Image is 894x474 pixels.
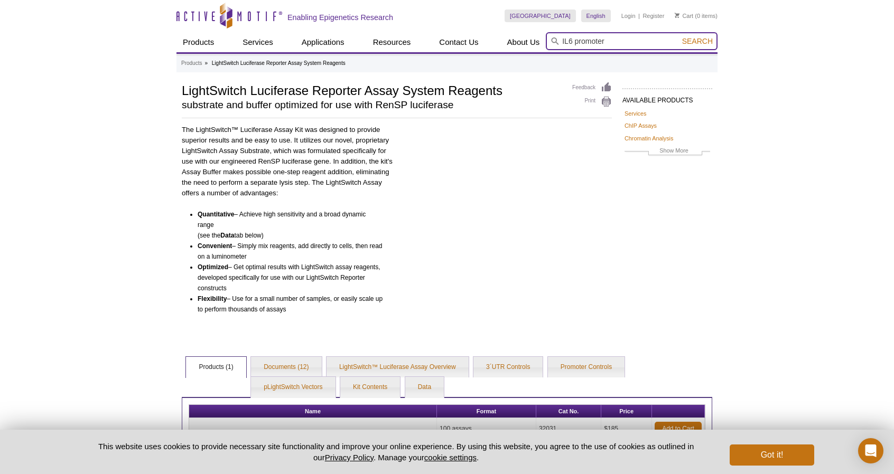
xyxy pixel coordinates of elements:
[251,357,321,378] a: Documents (12)
[601,418,652,440] td: $185
[675,12,693,20] a: Cart
[182,125,393,198] p: The LightSwitch™ Luciferase Assay Kit was designed to provide superior results and be easy to use...
[220,232,234,239] b: Data
[401,125,611,243] iframe: Introduction to the LightSwitch Luciferase Reporter Assay System
[572,96,612,108] a: Print
[625,146,710,158] a: Show More
[405,377,444,398] a: Data
[198,241,383,262] li: – Simply mix reagents, add directly to cells, then read on a luminometer
[189,418,437,461] td: LightSwitch™ Luciferase Assay Kit
[679,36,716,46] button: Search
[287,13,393,22] h2: Enabling Epigenetics Research
[625,121,657,130] a: ChIP Assays
[682,37,713,45] span: Search
[198,263,228,271] b: Optimized
[622,88,712,107] h2: AVAILABLE PRODUCTS
[546,32,718,50] input: Keyword, Cat. No.
[251,377,335,398] a: pLightSwitch Vectors
[181,59,202,68] a: Products
[212,60,346,66] li: LightSwitch Luciferase Reporter Assay System Reagents
[186,357,246,378] a: Products (1)
[675,13,679,18] img: Your Cart
[536,405,601,418] th: Cat No.
[176,32,220,52] a: Products
[182,82,562,98] h1: LightSwitch Luciferase Reporter Assay System Reagents
[80,441,712,463] p: This website uses cookies to provide necessary site functionality and improve your online experie...
[501,32,546,52] a: About Us
[198,293,383,315] li: – Use for a small number of samples, or easily scale up to perform thousands of assays
[642,12,664,20] a: Register
[473,357,543,378] a: 3´UTR Controls
[433,32,485,52] a: Contact Us
[189,405,437,418] th: Name
[625,134,673,143] a: Chromatin Analysis
[505,10,576,22] a: [GEOGRAPHIC_DATA]
[340,377,400,398] a: Kit Contents
[198,211,234,218] b: Quantitative
[295,32,351,52] a: Applications
[625,109,646,118] a: Services
[536,418,601,440] td: 32031
[204,60,208,66] li: »
[437,405,536,418] th: Format
[198,209,383,241] li: – Achieve high sensitivity and a broad dynamic range (see the tab below)
[437,418,536,440] td: 100 assays
[198,295,227,302] b: Flexibility
[581,10,611,22] a: English
[601,405,652,418] th: Price
[424,453,477,462] button: cookie settings
[367,32,417,52] a: Resources
[236,32,280,52] a: Services
[198,262,383,293] li: – Get optimal results with LightSwitch assay reagents, developed specifically for use with our Li...
[327,357,469,378] a: LightSwitch™ Luciferase Assay Overview
[675,10,718,22] li: (0 items)
[548,357,625,378] a: Promoter Controls
[730,444,814,466] button: Got it!
[655,422,702,435] a: Add to Cart
[572,82,612,93] a: Feedback
[325,453,374,462] a: Privacy Policy
[621,12,636,20] a: Login
[198,242,232,250] b: Convenient
[182,100,562,110] h2: substrate and buffer optimized for use with RenSP luciferase
[638,10,640,22] li: |
[858,438,883,463] div: Open Intercom Messenger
